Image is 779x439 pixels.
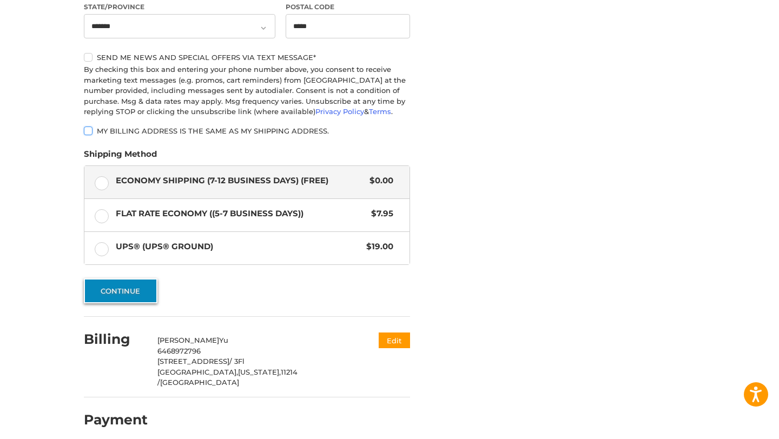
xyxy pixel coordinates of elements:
h2: Billing [84,331,147,348]
span: [STREET_ADDRESS] [157,357,229,365]
span: [GEOGRAPHIC_DATA], [157,368,238,376]
label: State/Province [84,2,275,12]
label: Postal Code [286,2,410,12]
span: Yu [219,336,228,344]
span: 6468972796 [157,347,201,355]
label: Send me news and special offers via text message* [84,53,410,62]
legend: Shipping Method [84,148,157,165]
span: [US_STATE], [238,368,281,376]
span: $7.95 [366,208,394,220]
span: Economy Shipping (7-12 Business Days) (Free) [116,175,365,187]
iframe: Google Customer Reviews [690,410,779,439]
span: UPS® (UPS® Ground) [116,241,361,253]
button: Continue [84,278,157,303]
button: Edit [379,332,410,348]
span: [GEOGRAPHIC_DATA] [160,378,239,387]
span: [PERSON_NAME] [157,336,219,344]
div: By checking this box and entering your phone number above, you consent to receive marketing text ... [84,64,410,117]
label: My billing address is the same as my shipping address. [84,127,410,135]
span: / 3Fl [229,357,245,365]
h2: Payment [84,411,148,428]
span: $19.00 [361,241,394,253]
span: Flat Rate Economy ((5-7 Business Days)) [116,208,366,220]
a: Terms [369,107,391,116]
span: $0.00 [365,175,394,187]
a: Privacy Policy [315,107,364,116]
